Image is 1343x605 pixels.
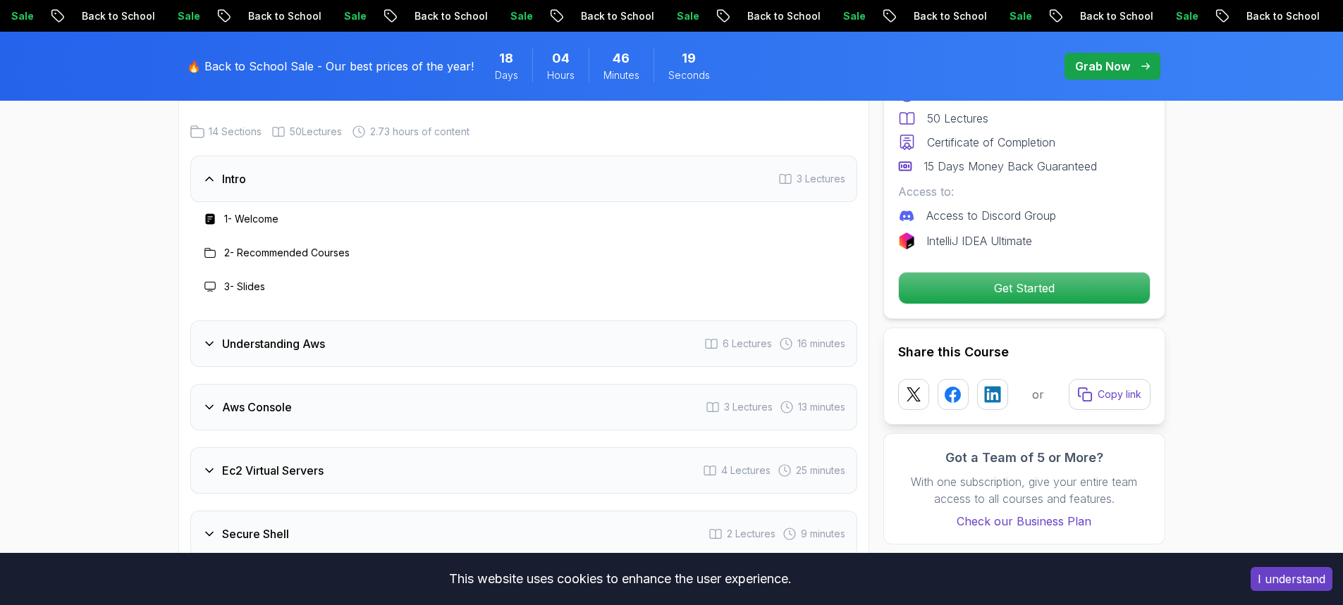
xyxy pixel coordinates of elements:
p: Access to Discord Group [926,207,1056,224]
p: 🔥 Back to School Sale - Our best prices of the year! [187,58,474,75]
p: Sale [498,9,543,23]
button: Intro3 Lectures [190,156,857,202]
p: Back to School [1067,9,1163,23]
h3: 1 - Welcome [224,212,278,226]
p: Access to: [898,183,1151,200]
button: Secure Shell2 Lectures 9 minutes [190,511,857,557]
p: Certificate of Completion [927,134,1055,151]
button: Accept cookies [1251,567,1332,591]
h3: 3 - Slides [224,280,265,294]
button: Get Started [898,272,1151,304]
h3: Intro [222,170,246,187]
button: Ec2 Virtual Servers4 Lectures 25 minutes [190,447,857,494]
p: Sale [997,9,1042,23]
p: Sale [830,9,876,23]
span: 2 Lectures [727,527,775,541]
span: 4 Lectures [721,463,771,478]
h3: Secure Shell [222,525,289,542]
p: Sale [331,9,376,23]
span: 4 Hours [552,49,570,68]
p: Get Started [899,273,1150,304]
a: Check our Business Plan [898,513,1151,530]
p: 15 Days Money Back Guaranteed [924,158,1097,175]
span: 2.73 hours of content [370,125,470,139]
button: Understanding Aws6 Lectures 16 minutes [190,320,857,367]
p: With one subscription, give your entire team access to all courses and features. [898,473,1151,507]
h3: Understanding Aws [222,335,325,352]
span: 13 minutes [798,400,845,414]
p: Back to School [568,9,664,23]
h3: Got a Team of 5 or More? [898,448,1151,468]
span: 16 minutes [797,337,845,351]
div: This website uses cookies to enhance the user experience. [11,563,1229,594]
span: 14 Sections [209,125,262,139]
h3: Aws Console [222,399,292,416]
h2: Share this Course [898,342,1151,362]
img: jetbrains logo [898,232,915,249]
p: IntelliJ IDEA Ultimate [926,232,1032,249]
h3: 2 - Recommended Courses [224,246,350,260]
p: Sale [664,9,709,23]
button: Copy link [1069,379,1151,410]
span: 19 Seconds [682,49,696,68]
span: Minutes [603,68,639,82]
span: 6 Lectures [723,337,772,351]
p: 50 Lectures [927,110,988,127]
span: 9 minutes [801,527,845,541]
p: Copy link [1098,387,1141,401]
span: 18 Days [499,49,513,68]
span: 50 Lectures [290,125,342,139]
p: Back to School [235,9,331,23]
span: Seconds [668,68,710,82]
span: 25 minutes [796,463,845,478]
p: Back to School [402,9,498,23]
p: Back to School [1234,9,1330,23]
span: Days [495,68,518,82]
span: Hours [547,68,575,82]
h3: Ec2 Virtual Servers [222,462,324,479]
p: Back to School [735,9,830,23]
p: Grab Now [1075,58,1130,75]
span: 3 Lectures [724,400,773,414]
p: Sale [1163,9,1208,23]
p: or [1032,386,1044,403]
p: Back to School [901,9,997,23]
p: Back to School [69,9,165,23]
span: 3 Lectures [797,172,845,186]
button: Aws Console3 Lectures 13 minutes [190,384,857,430]
p: Sale [165,9,210,23]
span: 46 Minutes [613,49,630,68]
